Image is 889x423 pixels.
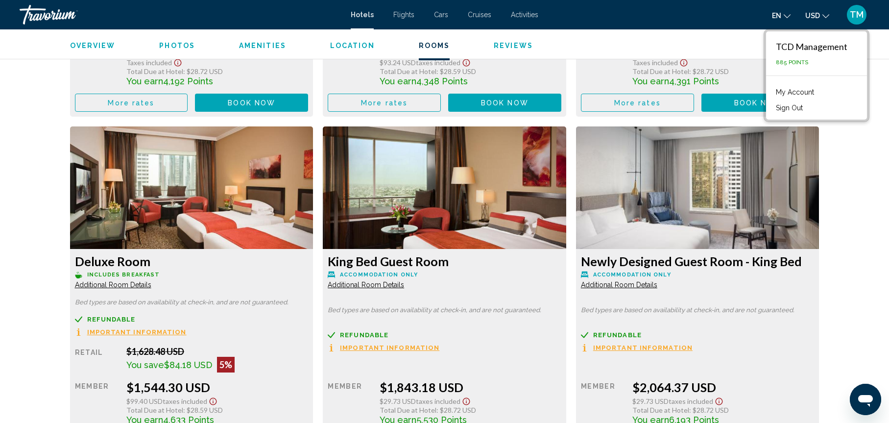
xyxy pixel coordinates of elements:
[361,99,408,107] span: More rates
[581,307,815,314] p: Bed types are based on availability at check-in, and are not guaranteed.
[771,101,808,114] button: Sign Out
[70,42,116,50] span: Overview
[632,406,814,414] div: : $28.72 USD
[460,56,472,67] button: Show Taxes and Fees disclaimer
[126,67,308,75] div: : $28.72 USD
[217,357,235,373] div: 5%
[75,94,188,112] button: More rates
[844,4,869,25] button: User Menu
[416,76,468,86] span: 4,348 Points
[75,346,119,373] div: Retail
[380,397,416,405] span: $29.73 USD
[328,344,439,352] button: Important Information
[87,272,160,278] span: Includes Breakfast
[380,406,436,414] span: Total Due at Hotel
[632,67,814,75] div: : $28.72 USD
[771,86,819,99] a: My Account
[70,126,313,249] img: d9b405e9-2997-4f62-81fa-83af3da006bc.jpeg
[328,41,372,86] div: Member
[195,94,308,112] button: Book now
[581,331,815,339] a: Refundable
[481,99,529,107] span: Book now
[172,56,184,67] button: Show Taxes and Fees disclaimer
[468,11,491,19] a: Cruises
[330,41,375,50] button: Location
[460,395,472,406] button: Show Taxes and Fees disclaimer
[380,58,416,67] span: $93.24 USD
[163,397,207,405] span: Taxes included
[434,11,448,19] a: Cars
[351,11,374,19] a: Hotels
[328,281,404,289] span: Additional Room Details
[772,12,781,20] span: en
[380,406,561,414] div: : $28.72 USD
[494,42,533,50] span: Reviews
[448,94,561,112] button: Book now
[419,42,450,50] span: Rooms
[593,332,642,338] span: Refundable
[87,329,187,335] span: Important Information
[416,58,460,67] span: Taxes included
[805,12,820,20] span: USD
[126,58,172,67] span: Taxes included
[632,406,689,414] span: Total Due at Hotel
[632,58,678,67] span: Taxes included
[776,41,847,52] div: TCD Management
[581,41,625,86] div: Member
[772,8,791,23] button: Change language
[328,94,441,112] button: More rates
[805,8,829,23] button: Change currency
[108,99,154,107] span: More rates
[75,328,187,336] button: Important Information
[380,67,436,75] span: Total Due at Hotel
[126,406,308,414] div: : $28.59 USD
[126,380,308,395] div: $1,544.30 USD
[713,395,725,406] button: Show Taxes and Fees disclaimer
[776,59,808,66] span: 885 Points
[70,41,116,50] button: Overview
[126,67,183,75] span: Total Due at Hotel
[75,299,309,306] p: Bed types are based on availability at check-in, and are not guaranteed.
[576,126,819,249] img: eb6f6b01-70e0-407e-861b-bb13de1413df.jpeg
[511,11,538,19] a: Activities
[75,41,119,86] div: Member
[393,11,414,19] a: Flights
[163,76,213,86] span: 4,192 Points
[126,346,308,357] div: $1,628.48 USD
[380,67,561,75] div: : $28.59 USD
[75,254,309,269] h3: Deluxe Room
[126,76,163,86] span: You earn
[126,406,183,414] span: Total Due at Hotel
[593,345,693,351] span: Important Information
[614,99,661,107] span: More rates
[239,41,286,50] button: Amenities
[330,42,375,50] span: Location
[581,344,693,352] button: Important Information
[340,272,418,278] span: Accommodation Only
[669,76,719,86] span: 4,391 Points
[75,281,151,289] span: Additional Room Details
[380,76,416,86] span: You earn
[632,67,689,75] span: Total Due at Hotel
[340,345,439,351] span: Important Information
[581,254,815,269] h3: Newly Designed Guest Room - King Bed
[678,56,690,67] button: Show Taxes and Fees disclaimer
[328,254,561,269] h3: King Bed Guest Room
[75,316,309,323] a: Refundable
[581,94,694,112] button: More rates
[419,41,450,50] button: Rooms
[581,281,657,289] span: Additional Room Details
[159,41,195,50] button: Photos
[669,397,713,405] span: Taxes included
[734,99,782,107] span: Book now
[207,395,219,406] button: Show Taxes and Fees disclaimer
[380,380,561,395] div: $1,843.18 USD
[850,384,881,415] iframe: Button to launch messaging window
[701,94,815,112] button: Book now
[850,10,864,20] span: TM
[328,331,561,339] a: Refundable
